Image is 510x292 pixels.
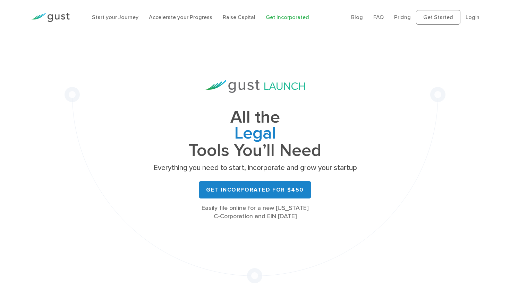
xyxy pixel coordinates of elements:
a: FAQ [373,14,384,20]
a: Pricing [394,14,411,20]
span: Legal [151,125,359,143]
a: Login [466,14,479,20]
p: Everything you need to start, incorporate and grow your startup [151,163,359,173]
a: Raise Capital [223,14,255,20]
a: Blog [351,14,363,20]
a: Start your Journey [92,14,138,20]
h1: All the Tools You’ll Need [151,109,359,158]
a: Get Incorporated for $450 [199,181,311,198]
a: Get Started [416,10,460,25]
a: Get Incorporated [266,14,309,20]
div: Easily file online for a new [US_STATE] C-Corporation and EIN [DATE] [151,204,359,221]
img: Gust Launch Logo [205,80,305,93]
img: Gust Logo [31,13,70,22]
a: Accelerate your Progress [149,14,212,20]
